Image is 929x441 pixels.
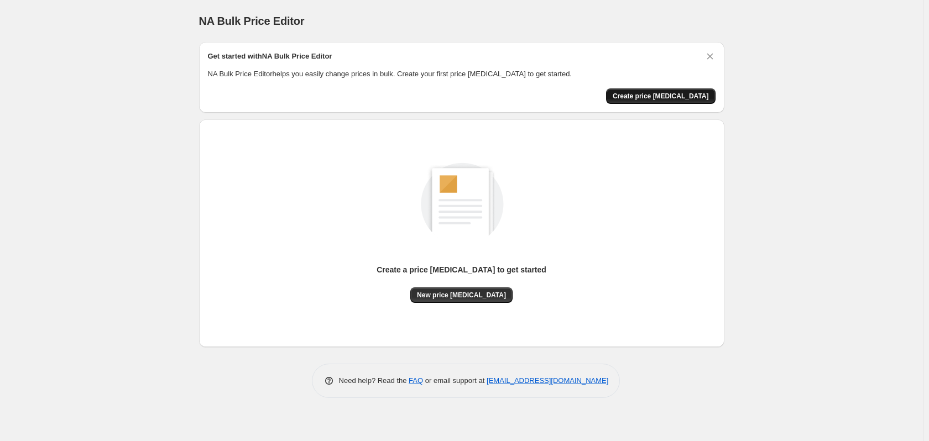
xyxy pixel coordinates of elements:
[339,376,409,385] span: Need help? Read the
[409,376,423,385] a: FAQ
[410,287,513,303] button: New price [MEDICAL_DATA]
[208,51,332,62] h2: Get started with NA Bulk Price Editor
[423,376,487,385] span: or email support at
[613,92,709,101] span: Create price [MEDICAL_DATA]
[377,264,546,275] p: Create a price [MEDICAL_DATA] to get started
[606,88,716,104] button: Create price change job
[199,15,305,27] span: NA Bulk Price Editor
[704,51,716,62] button: Dismiss card
[417,291,506,300] span: New price [MEDICAL_DATA]
[487,376,608,385] a: [EMAIL_ADDRESS][DOMAIN_NAME]
[208,69,716,80] p: NA Bulk Price Editor helps you easily change prices in bulk. Create your first price [MEDICAL_DAT...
